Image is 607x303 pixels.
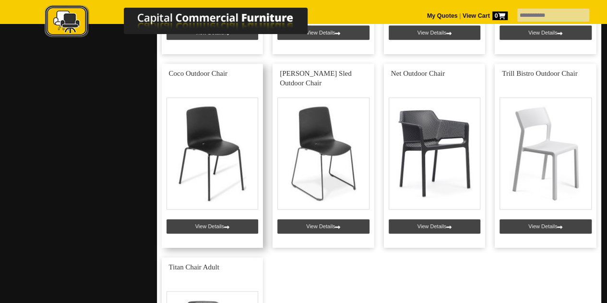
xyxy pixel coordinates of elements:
[463,12,508,19] strong: View Cart
[461,12,507,19] a: View Cart0
[427,12,458,19] a: My Quotes
[18,5,354,40] img: Capital Commercial Furniture Logo
[492,12,508,20] span: 0
[18,5,354,43] a: Capital Commercial Furniture Logo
